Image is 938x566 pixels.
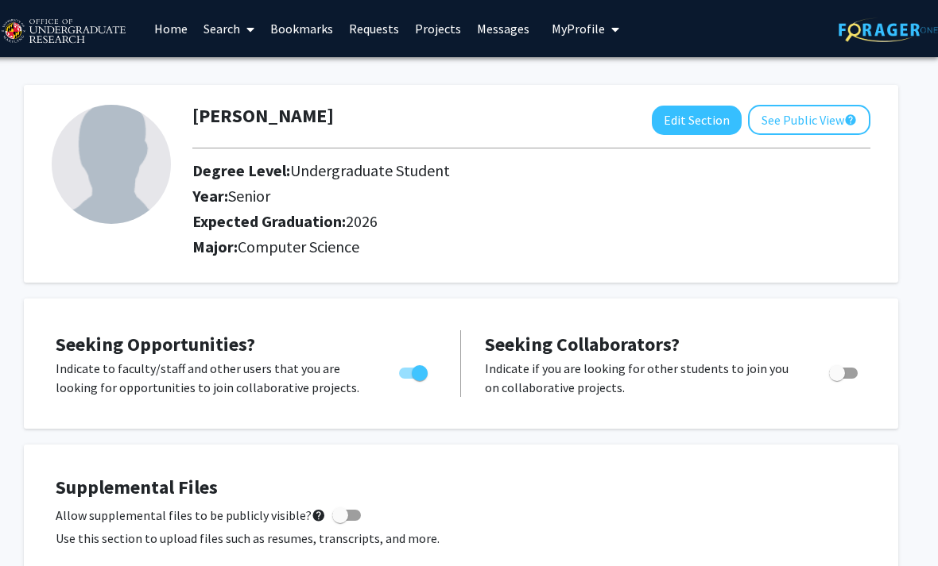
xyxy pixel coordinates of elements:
[228,186,270,206] span: Senior
[196,1,262,56] a: Search
[844,110,857,129] mat-icon: help
[262,1,341,56] a: Bookmarks
[393,359,436,383] div: Toggle
[469,1,537,56] a: Messages
[56,332,255,356] span: Seeking Opportunities?
[341,1,407,56] a: Requests
[346,211,378,231] span: 2026
[823,359,866,383] div: Toggle
[192,105,334,128] h1: [PERSON_NAME]
[56,359,369,397] p: Indicate to faculty/staff and other users that you are looking for opportunities to join collabor...
[290,160,450,180] span: Undergraduate Student
[12,495,68,554] iframe: Chat
[192,187,761,206] h2: Year:
[552,21,605,37] span: My Profile
[52,105,171,224] img: Profile Picture
[485,359,799,397] p: Indicate if you are looking for other students to join you on collaborative projects.
[56,506,326,525] span: Allow supplemental files to be publicly visible?
[192,161,761,180] h2: Degree Level:
[652,106,742,135] button: Edit Section
[192,237,870,256] h2: Major:
[839,17,938,42] img: ForagerOne Logo
[485,332,680,356] span: Seeking Collaborators?
[748,105,870,135] button: See Public View
[312,506,326,525] mat-icon: help
[192,212,761,231] h2: Expected Graduation:
[238,237,359,256] span: Computer Science
[56,476,866,499] h4: Supplemental Files
[56,529,866,548] p: Use this section to upload files such as resumes, transcripts, and more.
[146,1,196,56] a: Home
[407,1,469,56] a: Projects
